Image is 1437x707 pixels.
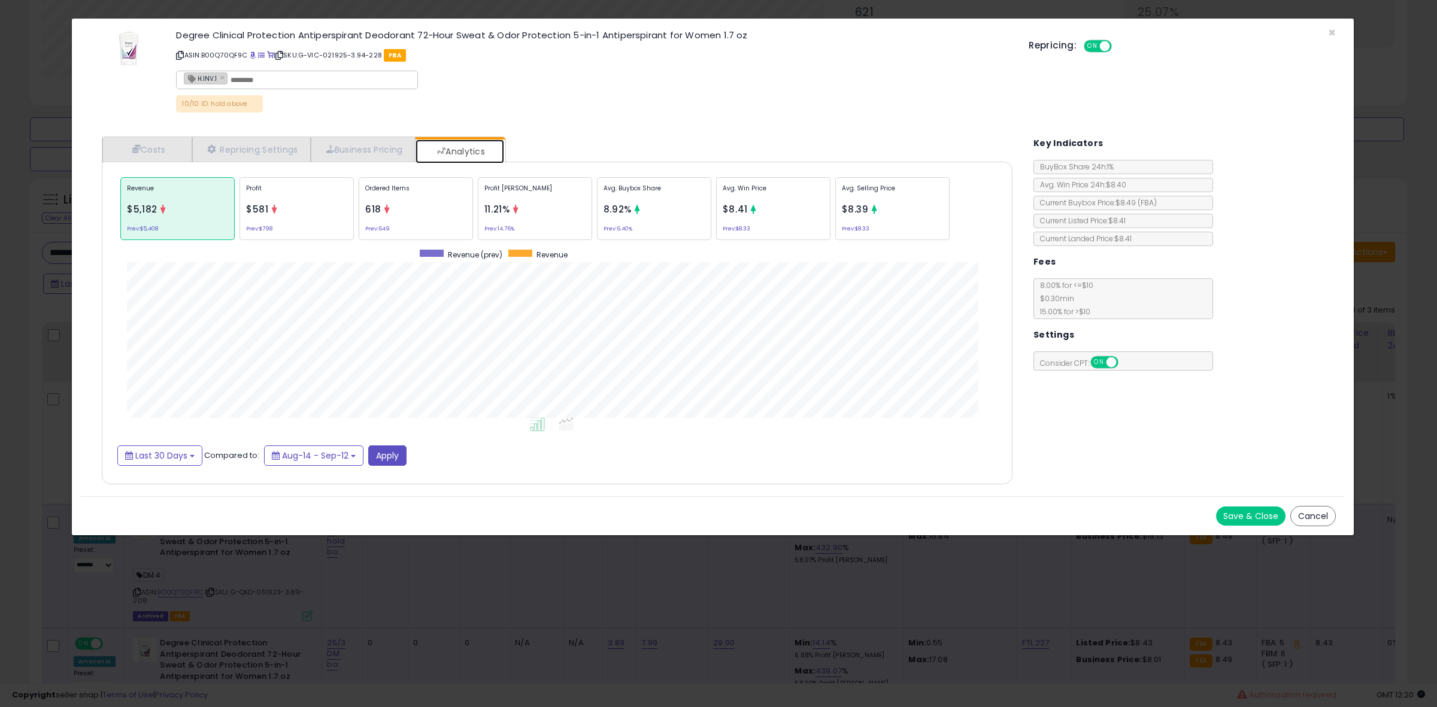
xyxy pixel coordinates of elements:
span: Current Buybox Price: [1034,198,1157,208]
h5: Key Indicators [1033,136,1103,151]
button: Apply [368,445,407,466]
span: $0.30 min [1034,293,1074,304]
span: 15.00 % for > $10 [1034,307,1090,317]
span: $8.49 [1115,198,1157,208]
span: $581 [246,203,269,216]
span: H.INV.1 [184,73,217,83]
h3: Degree Clinical Protection Antiperspirant Deodorant 72-Hour Sweat & Odor Protection 5-in-1 Antipe... [176,31,1011,40]
small: Prev: 14.76% [484,227,514,230]
p: Avg. Buybox Share [604,184,705,202]
span: $8.39 [842,203,869,216]
span: ON [1092,357,1106,368]
span: Revenue (prev) [448,250,502,260]
span: Avg. Win Price 24h: $8.40 [1034,180,1126,190]
p: Profit [246,184,347,202]
a: BuyBox page [250,50,256,60]
span: Last 30 Days [135,450,187,462]
span: FBA [384,49,406,62]
small: Prev: $5,408 [127,227,158,230]
h5: Repricing: [1029,41,1077,50]
span: Aug-14 - Sep-12 [282,450,348,462]
p: Avg. Win Price [723,184,824,202]
span: ON [1085,41,1100,51]
a: All offer listings [258,50,265,60]
p: Profit [PERSON_NAME] [484,184,586,202]
button: Save & Close [1216,506,1286,526]
span: 618 [365,203,381,216]
small: Prev: $8.33 [842,227,869,230]
p: 10/10 ID: hold above [176,95,263,113]
span: $8.41 [723,203,748,216]
a: Repricing Settings [192,137,311,162]
span: 8.00 % for <= $10 [1034,280,1093,317]
span: ( FBA ) [1138,198,1157,208]
a: Your listing only [267,50,274,60]
a: Costs [102,137,192,162]
span: Consider CPT: [1034,358,1134,368]
p: ASIN: B00Q70QF9C | SKU: G-VIC-021925-3.94-228 [176,45,1011,65]
small: Prev: 6.40% [604,227,632,230]
p: Ordered Items [365,184,466,202]
span: Revenue [536,250,568,260]
span: $5,182 [127,203,157,216]
span: 8.92% [604,203,632,216]
span: OFF [1116,357,1135,368]
p: Avg. Selling Price [842,184,943,202]
small: Prev: 649 [365,227,390,230]
p: Revenue [127,184,228,202]
span: BuyBox Share 24h: 1% [1034,162,1114,172]
small: Prev: $798 [246,227,272,230]
span: 11.21% [484,203,510,216]
span: Compared to: [204,449,259,460]
h5: Fees [1033,254,1056,269]
img: 41k-EJb9p8L._SL60_.jpg [111,31,147,66]
h5: Settings [1033,327,1074,342]
a: Analytics [416,139,504,163]
span: OFF [1110,41,1129,51]
a: × [220,72,227,83]
span: Current Listed Price: $8.41 [1034,216,1126,226]
button: Cancel [1290,506,1336,526]
span: × [1328,24,1336,41]
small: Prev: $8.33 [723,227,750,230]
span: Current Landed Price: $8.41 [1034,233,1132,244]
a: Business Pricing [311,137,416,162]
